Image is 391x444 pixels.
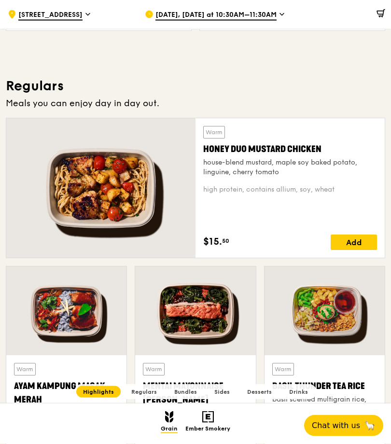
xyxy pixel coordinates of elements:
[6,97,385,111] div: Meals you can enjoy day in day out.
[202,411,214,423] img: Ember Smokery mobile logo
[185,425,230,433] span: Ember Smokery
[203,235,222,250] span: $15.
[161,425,178,433] span: Grain
[222,237,229,245] span: 50
[14,380,119,407] div: Ayam Kampung Masak Merah
[312,420,360,431] span: Chat with us
[304,415,383,436] button: Chat with us🦙
[364,420,376,431] span: 🦙
[203,126,225,139] div: Warm
[203,185,377,195] div: high protein, contains allium, soy, wheat
[143,363,165,376] div: Warm
[203,158,377,178] div: house-blend mustard, maple soy baked potato, linguine, cherry tomato
[14,363,36,376] div: Warm
[155,10,277,21] span: [DATE], [DATE] at 10:30AM–11:30AM
[331,235,377,250] div: Add
[272,380,377,393] div: Basil Thunder Tea Rice
[143,380,248,407] div: Mentai Mayonnaise [PERSON_NAME]
[203,143,377,156] div: Honey Duo Mustard Chicken
[18,10,83,21] span: [STREET_ADDRESS]
[6,78,385,95] h3: Regulars
[165,411,173,423] img: Grain mobile logo
[272,363,294,376] div: Warm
